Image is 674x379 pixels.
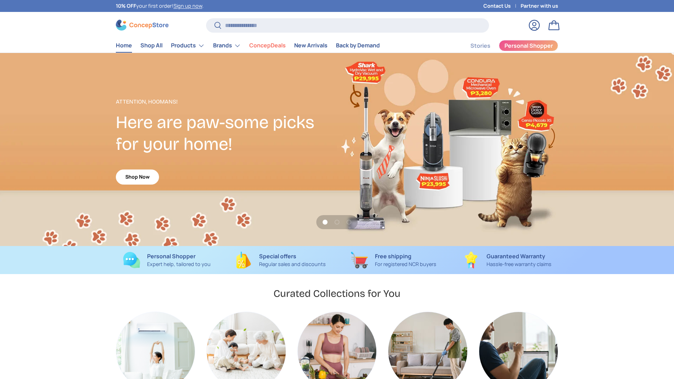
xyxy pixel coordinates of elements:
strong: Free shipping [375,252,411,260]
p: Regular sales and discounts [259,260,326,268]
summary: Brands [209,39,245,53]
a: Home [116,39,132,52]
img: ConcepStore [116,20,168,31]
h2: Here are paw-some picks for your home! [116,112,337,155]
strong: Guaranteed Warranty [487,252,545,260]
a: Special offers Regular sales and discounts [229,252,331,268]
strong: 10% OFF [116,2,136,9]
a: Shop All [140,39,163,52]
strong: Special offers [259,252,296,260]
p: For registered NCR buyers [375,260,436,268]
a: Brands [213,39,241,53]
a: Products [171,39,205,53]
a: New Arrivals [294,39,328,52]
nav: Primary [116,39,380,53]
a: Sign up now [173,2,202,9]
a: Personal Shopper Expert help, tailored to you [116,252,218,268]
a: Personal Shopper [499,40,558,51]
p: Hassle-free warranty claims [487,260,551,268]
span: Personal Shopper [504,43,553,48]
a: Stories [470,39,490,53]
a: ConcepDeals [249,39,286,52]
p: your first order! . [116,2,204,10]
a: Back by Demand [336,39,380,52]
a: Contact Us [483,2,521,10]
a: Partner with us [521,2,558,10]
nav: Secondary [454,39,558,53]
summary: Products [167,39,209,53]
a: Guaranteed Warranty Hassle-free warranty claims [456,252,558,268]
strong: Personal Shopper [147,252,196,260]
h2: Curated Collections for You [273,287,401,300]
p: Expert help, tailored to you [147,260,211,268]
a: Shop Now [116,169,159,185]
p: Attention, Hoomans! [116,98,337,106]
a: Free shipping For registered NCR buyers [343,252,445,268]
